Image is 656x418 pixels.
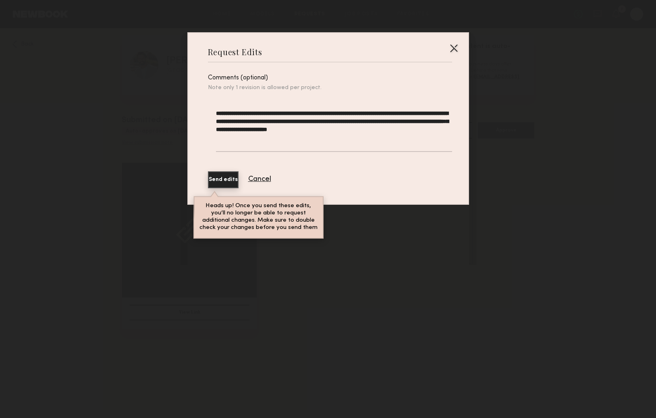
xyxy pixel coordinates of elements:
button: Cancel [248,176,271,183]
div: Request Edits [208,46,262,57]
div: Comments (optional) [208,75,452,81]
div: Note only 1 revision is allowed per project. [208,85,452,92]
button: Send edits [208,171,239,188]
p: Heads up! Once you send these edits, you’ll no longer be able to request additional changes. Make... [199,202,318,231]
